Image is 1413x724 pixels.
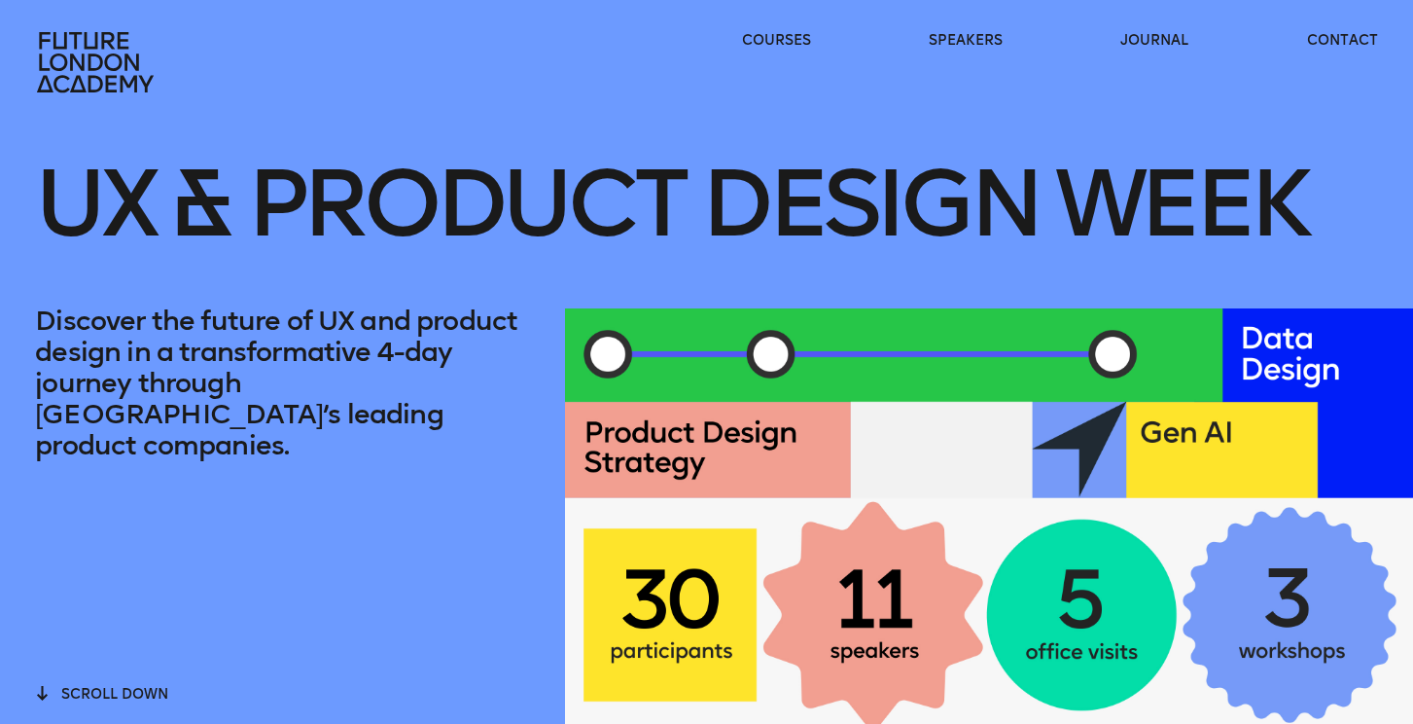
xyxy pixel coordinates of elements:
[929,31,1003,51] a: speakers
[35,683,168,705] button: scroll down
[35,306,530,461] p: Discover the future of UX and product design in a transformative 4-day journey through [GEOGRAPHI...
[35,98,1305,308] h1: UX & Product Design Week
[1307,31,1378,51] a: contact
[61,686,168,703] span: scroll down
[1120,31,1188,51] a: journal
[742,31,811,51] a: courses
